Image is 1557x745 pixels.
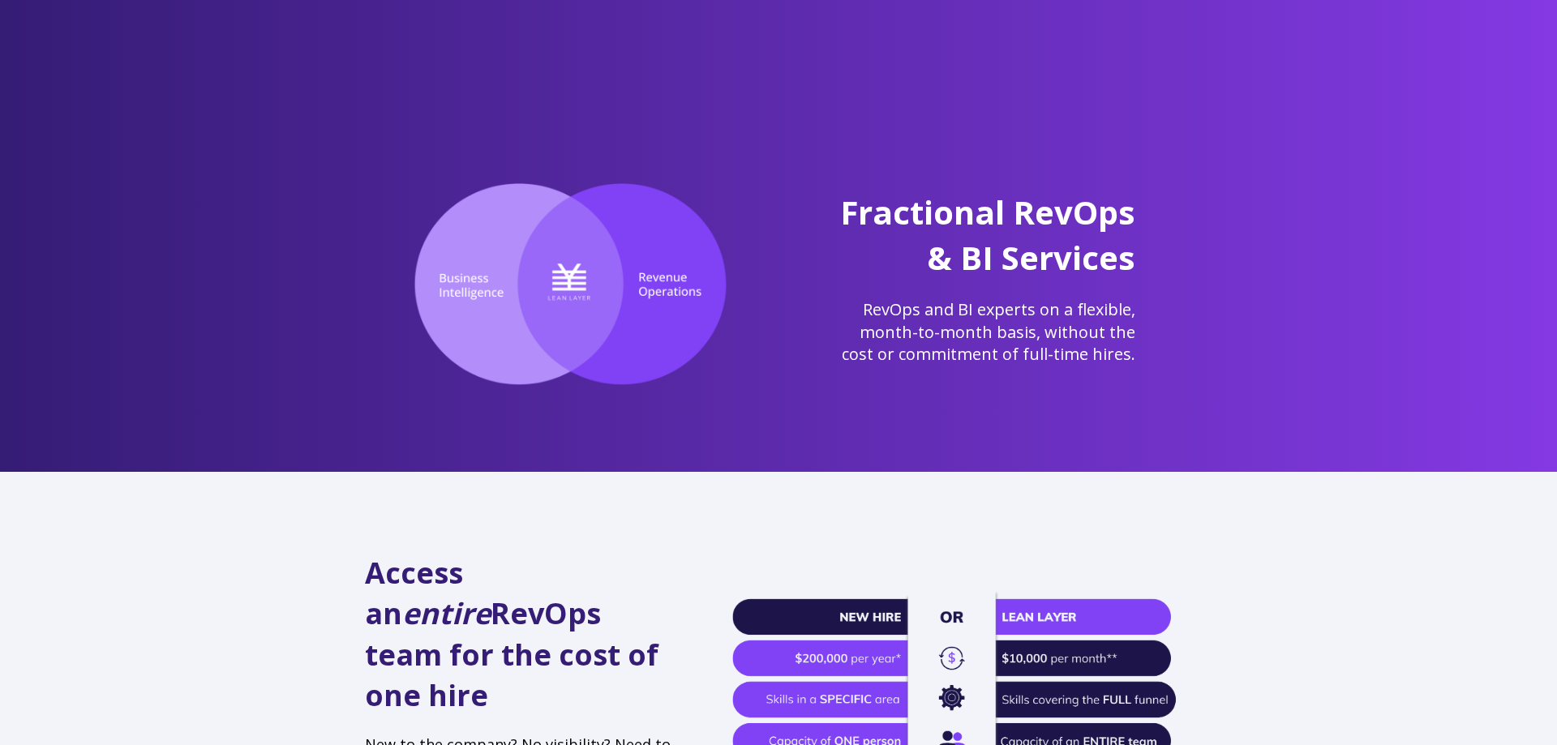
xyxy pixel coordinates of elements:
em: entire [402,593,491,633]
img: Lean Layer, the intersection of RevOps and Business Intelligence [389,182,752,387]
span: Access an RevOps team for the cost of one hire [365,553,658,715]
span: Fractional RevOps & BI Services [840,190,1135,280]
span: RevOps and BI experts on a flexible, month-to-month basis, without the cost or commitment of full... [842,298,1135,365]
